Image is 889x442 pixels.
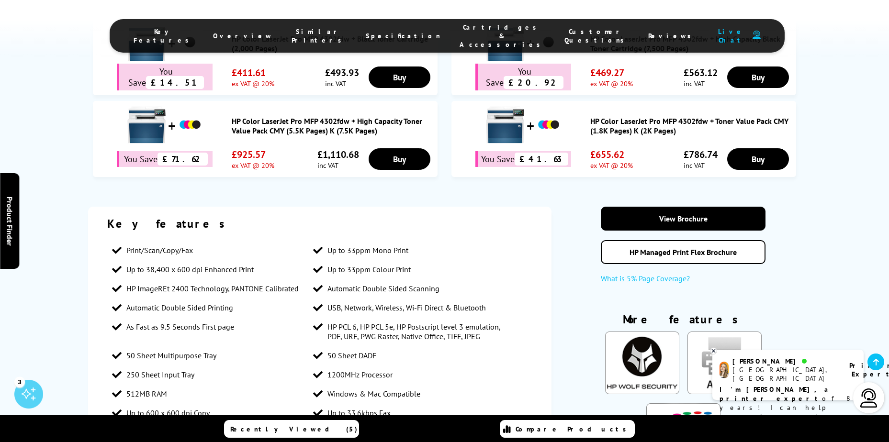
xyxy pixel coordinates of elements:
span: £493.93 [325,66,359,79]
span: Overview [213,32,272,40]
img: AirPrint [687,331,762,394]
span: 50 Sheet Multipurpose Tray [126,351,216,360]
div: You Save [117,64,213,90]
a: HP Color LaserJet Pro MFP 4302fdw + Toner Value Pack CMY (1.8K Pages) K (2K Pages) [590,116,791,135]
span: £14.51 [146,76,204,89]
a: KeyFeatureModal85 [687,387,762,396]
span: £469.27 [590,66,633,79]
span: Product Finder [5,197,14,246]
span: ex VAT @ 20% [232,79,274,88]
span: £786.74 [684,148,718,161]
span: Live Chat [715,27,748,44]
a: Buy [727,148,788,170]
span: ex VAT @ 20% [232,161,274,170]
div: Key features [107,216,532,231]
span: Print/Scan/Copy/Fax [126,245,193,255]
span: As Fast as 9.5 Seconds First page [126,322,234,331]
span: Up to 38,400 x 600 dpi Enhanced Print [126,265,254,274]
b: I'm [PERSON_NAME], a printer expert [720,385,831,403]
span: Reviews [648,32,696,40]
span: Up to 33.6kbps Fax [327,408,391,418]
a: View Brochure [601,207,765,231]
span: £1,110.68 [317,148,359,161]
img: HP Color LaserJet Pro MFP 4302fdw + High Capacity Toner Value Pack CMY (5.5K Pages) K (7.5K Pages) [178,113,202,137]
img: HP Color LaserJet Pro MFP 4302fdw + Toner Value Pack CMY (1.8K Pages) K (2K Pages) [537,113,561,137]
a: KeyFeatureModal333 [605,387,679,396]
span: £925.57 [232,148,274,161]
span: 50 Sheet DADF [327,351,376,360]
span: 250 Sheet Input Tray [126,370,194,379]
img: user-headset-duotone.svg [753,31,761,40]
span: ex VAT @ 20% [590,79,633,88]
span: Automatic Double Sided Scanning [327,284,439,293]
span: Key Features [134,27,194,44]
div: [PERSON_NAME] [732,357,837,365]
span: Similar Printers [292,27,347,44]
a: HP Managed Print Flex Brochure [601,240,765,264]
span: inc VAT [325,79,359,88]
div: More features [601,312,765,331]
span: Windows & Mac Compatible [327,389,420,398]
a: Recently Viewed (5) [224,420,359,438]
div: You Save [475,64,571,90]
span: £20.92 [504,76,563,89]
span: £41.63 [515,153,568,166]
span: Up to 600 x 600 dpi Copy [126,408,210,418]
img: HP Color LaserJet Pro MFP 4302fdw + Toner Value Pack CMY (1.8K Pages) K (2K Pages) [486,106,524,144]
span: £411.61 [232,66,274,79]
span: Cartridges & Accessories [460,23,545,49]
img: HP Color LaserJet Pro MFP 4302fdw + High Capacity Toner Value Pack CMY (5.5K Pages) K (7.5K Pages) [127,106,166,144]
div: [GEOGRAPHIC_DATA], [GEOGRAPHIC_DATA] [732,365,837,383]
span: Customer Questions [564,27,629,44]
span: HP PCL 6, HP PCL 5e, HP Postscript level 3 emulation, PDF, URF, PWG Raster, Native Office, TIFF, ... [327,322,504,341]
span: inc VAT [684,161,718,170]
span: £71.62 [158,153,208,166]
div: You Save [475,151,571,167]
span: Up to 33ppm Colour Print [327,265,411,274]
span: £563.12 [684,66,718,79]
span: inc VAT [684,79,718,88]
span: Automatic Double Sided Printing [126,303,233,312]
span: £655.62 [590,148,633,161]
span: Specification [366,32,440,40]
span: Recently Viewed (5) [230,425,358,433]
div: You Save [117,151,213,167]
p: of 8 years! I can help you choose the right product [720,385,856,431]
div: 3 [14,376,25,387]
span: HP ImageREt 2400 Technology, PANTONE Calibrated [126,284,299,293]
span: Up to 33ppm Mono Print [327,245,408,255]
span: USB, Network, Wireless, Wi-Fi Direct & Bluetooth [327,303,486,312]
img: user-headset-light.svg [859,388,878,408]
span: 1200MHz Processor [327,370,393,379]
a: What is 5% Page Coverage? [601,274,765,288]
a: Buy [369,66,430,88]
img: amy-livechat.png [720,362,729,378]
a: Compare Products [500,420,635,438]
a: Buy [727,66,788,88]
span: inc VAT [317,161,359,170]
span: Compare Products [516,425,631,433]
a: HP Color LaserJet Pro MFP 4302fdw + High Capacity Toner Value Pack CMY (5.5K Pages) K (7.5K Pages) [232,116,433,135]
a: Buy [369,148,430,170]
img: HP Wolf Pro Security [605,331,679,394]
span: ex VAT @ 20% [590,161,633,170]
span: 512MB RAM [126,389,167,398]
